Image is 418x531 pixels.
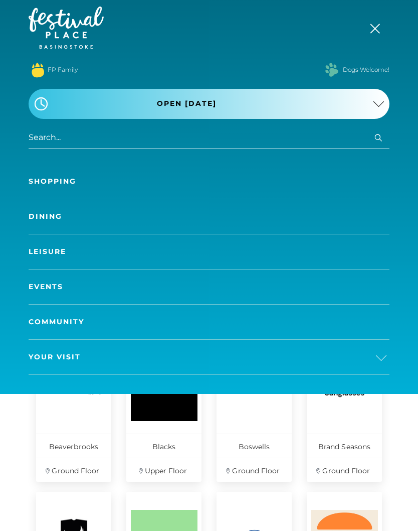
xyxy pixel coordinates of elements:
[307,434,382,458] p: Brand Seasons
[36,458,111,482] p: Ground Floor
[36,336,111,482] a: Beaverbrooks Ground Floor
[29,199,389,234] a: Dining
[217,458,292,482] p: Ground Floor
[364,20,389,35] button: Toggle navigation
[48,65,78,74] a: FP Family
[343,65,389,74] a: Dogs Welcome!
[36,434,111,458] p: Beaverbrooks
[29,305,389,339] a: Community
[217,434,292,458] p: Boswells
[307,458,382,482] p: Ground Floor
[29,270,389,304] a: Events
[29,164,389,199] a: Shopping
[29,126,389,149] input: Search...
[157,98,217,109] span: Open [DATE]
[126,434,201,458] p: Blacks
[126,336,201,482] a: Blacks Upper Floor
[29,89,389,119] button: Open [DATE]
[307,336,382,482] a: Brand Seasons Ground Floor
[29,7,104,49] img: Festival Place Logo
[217,336,292,482] a: Boswells Ground Floor
[29,340,389,374] a: Your Visit
[126,458,201,482] p: Upper Floor
[29,352,81,362] span: Your Visit
[29,234,389,269] a: Leisure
